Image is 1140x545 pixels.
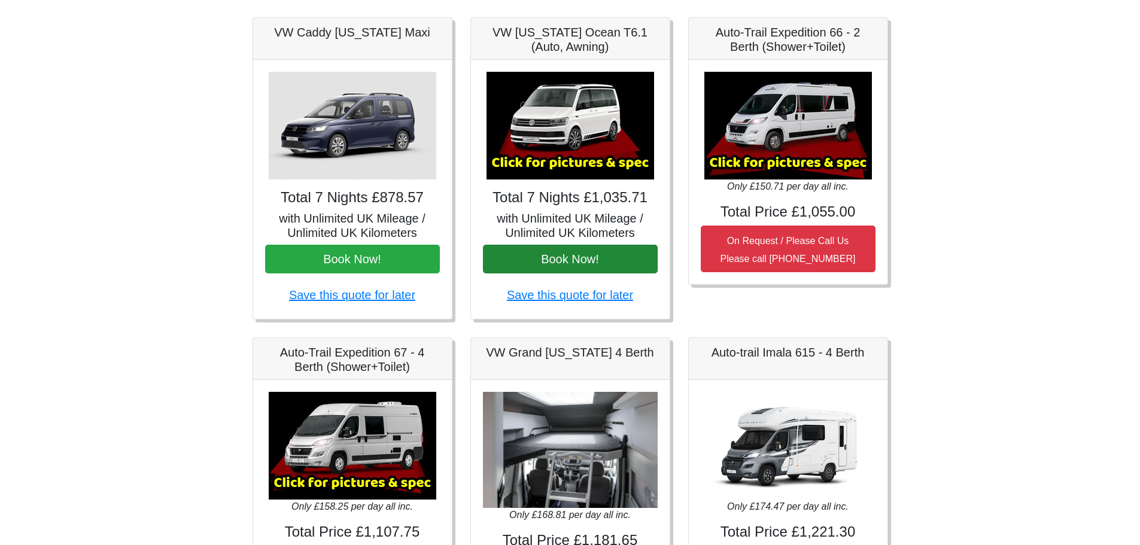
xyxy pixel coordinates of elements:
[701,345,875,360] h5: Auto-trail Imala 615 - 4 Berth
[704,72,872,179] img: Auto-Trail Expedition 66 - 2 Berth (Shower+Toilet)
[265,523,440,541] h4: Total Price £1,107.75
[701,203,875,221] h4: Total Price £1,055.00
[483,189,658,206] h4: Total 7 Nights £1,035.71
[265,25,440,39] h5: VW Caddy [US_STATE] Maxi
[483,245,658,273] button: Book Now!
[487,72,654,179] img: VW California Ocean T6.1 (Auto, Awning)
[704,392,872,500] img: Auto-trail Imala 615 - 4 Berth
[509,510,631,520] i: Only £168.81 per day all inc.
[265,189,440,206] h4: Total 7 Nights £878.57
[507,288,633,302] a: Save this quote for later
[483,25,658,54] h5: VW [US_STATE] Ocean T6.1 (Auto, Awning)
[265,211,440,240] h5: with Unlimited UK Mileage / Unlimited UK Kilometers
[483,345,658,360] h5: VW Grand [US_STATE] 4 Berth
[701,523,875,541] h4: Total Price £1,221.30
[701,25,875,54] h5: Auto-Trail Expedition 66 - 2 Berth (Shower+Toilet)
[265,345,440,374] h5: Auto-Trail Expedition 67 - 4 Berth (Shower+Toilet)
[269,392,436,500] img: Auto-Trail Expedition 67 - 4 Berth (Shower+Toilet)
[483,211,658,240] h5: with Unlimited UK Mileage / Unlimited UK Kilometers
[701,226,875,272] button: On Request / Please Call UsPlease call [PHONE_NUMBER]
[291,501,413,511] i: Only £158.25 per day all inc.
[265,245,440,273] button: Book Now!
[727,501,849,511] i: Only £174.47 per day all inc.
[483,392,658,509] img: VW Grand California 4 Berth
[289,288,415,302] a: Save this quote for later
[727,181,849,191] i: Only £150.71 per day all inc.
[721,236,856,264] small: On Request / Please Call Us Please call [PHONE_NUMBER]
[269,72,436,179] img: VW Caddy California Maxi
